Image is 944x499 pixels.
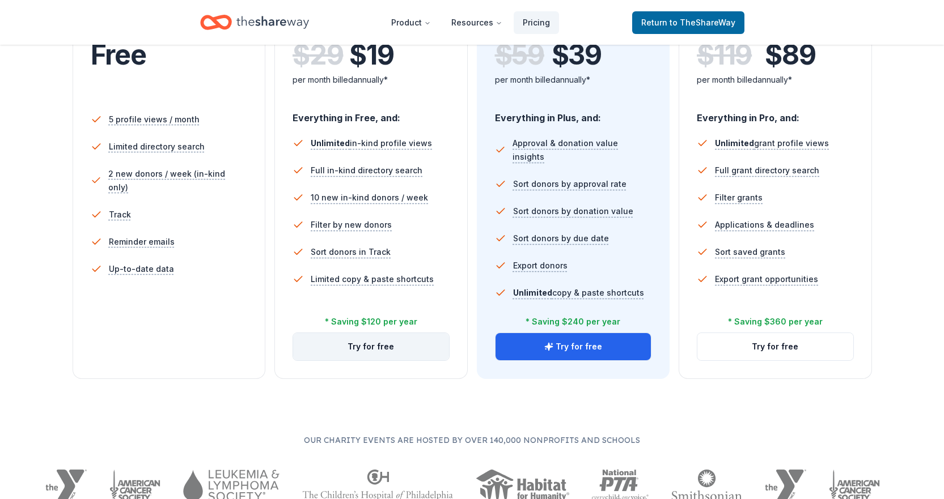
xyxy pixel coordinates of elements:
span: in-kind profile views [311,138,432,148]
span: Approval & donation value insights [513,137,651,164]
span: Filter grants [715,191,763,204]
div: Everything in Plus, and: [495,101,652,125]
a: Returnto TheShareWay [632,11,744,34]
span: to TheShareWay [670,18,735,27]
button: Try for free [496,333,651,360]
span: Sort donors by due date [513,232,609,245]
span: Limited copy & paste shortcuts [311,272,434,286]
span: Sort donors by donation value [513,204,633,218]
div: per month billed annually* [697,73,854,87]
a: Home [200,9,309,36]
span: $ 89 [765,39,815,71]
p: Our charity events are hosted by over 140,000 nonprofits and schools [45,433,899,447]
span: Filter by new donors [311,218,392,232]
span: $ 19 [349,39,393,71]
button: Product [382,11,440,34]
nav: Main [382,9,559,36]
span: 10 new in-kind donors / week [311,191,428,204]
div: per month billed annually* [495,73,652,87]
span: Sort donors in Track [311,245,391,259]
span: Unlimited [311,138,350,148]
span: Sort donors by approval rate [513,177,626,191]
div: * Saving $120 per year [325,315,417,329]
span: Up-to-date data [109,262,174,276]
span: Track [109,208,131,221]
div: Everything in Pro, and: [697,101,854,125]
span: Free [91,38,146,71]
span: 2 new donors / week (in-kind only) [108,167,247,194]
span: 5 profile views / month [109,113,200,126]
span: copy & paste shortcuts [513,288,644,297]
div: * Saving $360 per year [728,315,823,329]
button: Try for free [293,333,449,360]
span: Reminder emails [109,235,175,249]
span: Export grant opportunities [715,272,818,286]
span: Return [641,16,735,29]
div: per month billed annually* [293,73,450,87]
span: Applications & deadlines [715,218,814,232]
span: Full grant directory search [715,164,819,177]
button: Try for free [697,333,853,360]
span: Export donors [513,259,568,272]
button: Resources [442,11,511,34]
span: grant profile views [715,138,829,148]
span: Unlimited [715,138,754,148]
a: Pricing [514,11,559,34]
span: Limited directory search [109,140,205,153]
span: Unlimited [513,288,552,297]
div: Everything in Free, and: [293,101,450,125]
div: * Saving $240 per year [526,315,620,329]
span: Sort saved grants [715,245,785,259]
span: Full in-kind directory search [311,164,422,177]
span: $ 39 [552,39,602,71]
